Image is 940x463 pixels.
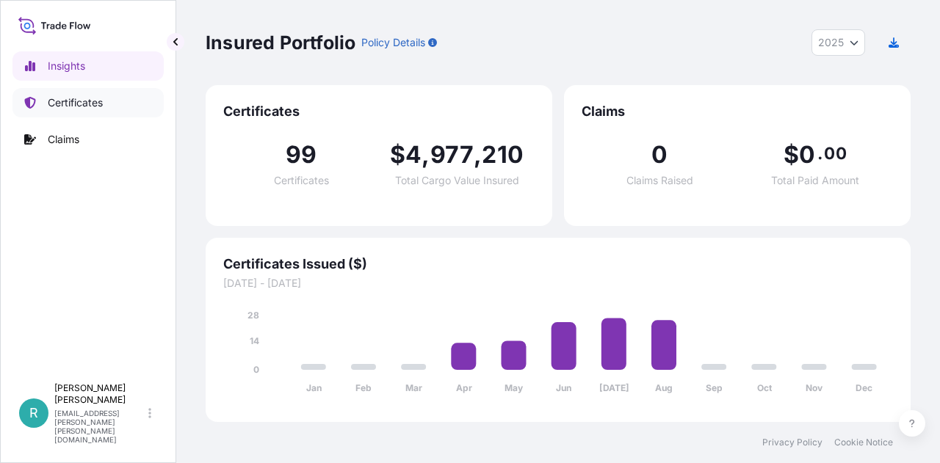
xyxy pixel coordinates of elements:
span: 00 [824,147,846,159]
tspan: Jun [556,382,571,393]
tspan: Jan [306,382,322,393]
p: Claims [48,132,79,147]
a: Claims [12,125,164,154]
tspan: [DATE] [599,382,629,393]
tspan: Nov [806,382,823,393]
tspan: Dec [856,382,872,393]
span: Certificates [274,175,329,186]
tspan: Mar [405,382,422,393]
p: Insured Portfolio [206,31,355,54]
span: Claims Raised [626,175,693,186]
span: Certificates [223,103,535,120]
button: Year Selector [811,29,865,56]
span: Total Cargo Value Insured [395,175,519,186]
span: 4 [405,143,422,167]
span: , [474,143,482,167]
a: Privacy Policy [762,437,822,448]
p: [EMAIL_ADDRESS][PERSON_NAME][PERSON_NAME][DOMAIN_NAME] [54,409,145,444]
tspan: Apr [456,382,472,393]
span: 977 [430,143,474,167]
p: [PERSON_NAME] [PERSON_NAME] [54,382,145,406]
span: $ [390,143,405,167]
tspan: Feb [355,382,372,393]
tspan: 0 [253,364,259,375]
a: Insights [12,51,164,81]
span: 0 [799,143,815,167]
span: $ [784,143,799,167]
a: Cookie Notice [834,437,893,448]
a: Certificates [12,88,164,117]
span: 99 [286,143,317,167]
span: 2025 [818,35,844,50]
tspan: 28 [247,310,259,321]
tspan: Oct [757,382,773,393]
span: 210 [482,143,524,167]
tspan: Aug [655,382,673,393]
span: Total Paid Amount [771,175,859,186]
p: Policy Details [361,35,425,50]
tspan: May [505,382,524,393]
p: Certificates [48,95,103,110]
span: R [29,406,38,420]
tspan: Sep [706,382,723,393]
tspan: 14 [250,335,259,346]
span: 0 [651,143,668,167]
span: Certificates Issued ($) [223,255,893,273]
span: , [422,143,430,167]
p: Insights [48,59,85,73]
span: [DATE] - [DATE] [223,276,893,291]
span: . [817,147,822,159]
span: Claims [582,103,893,120]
